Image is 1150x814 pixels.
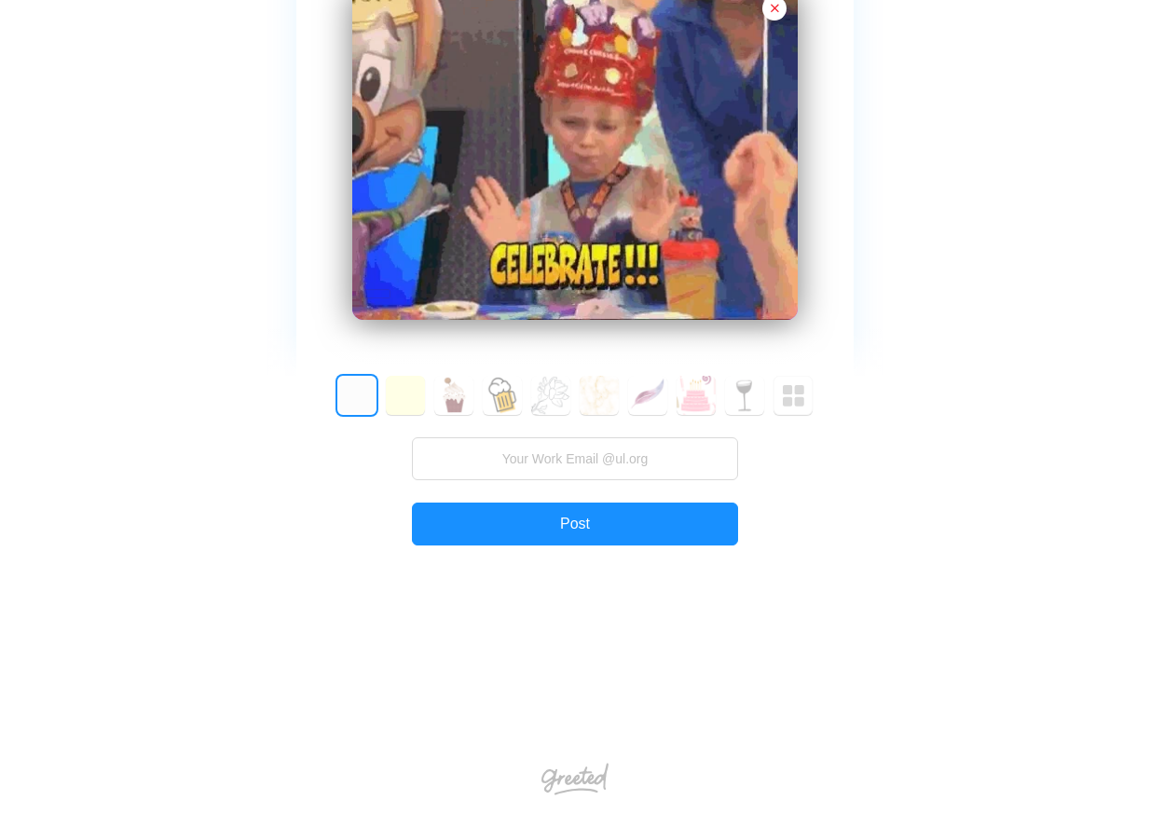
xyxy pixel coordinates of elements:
img: Greeted [541,763,609,795]
button: 8 [725,376,764,415]
button: 4 [531,376,570,415]
button: 1 [386,376,425,415]
input: Your Work Email @ul.org [412,437,738,480]
button: 2 [434,376,473,415]
button: 6 [628,376,667,415]
button: 3 [483,376,522,415]
button: 5 [580,376,619,415]
button: Post [412,503,738,545]
img: Greeted [783,385,805,407]
button: 0 [337,376,376,415]
button: 7 [677,376,716,415]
